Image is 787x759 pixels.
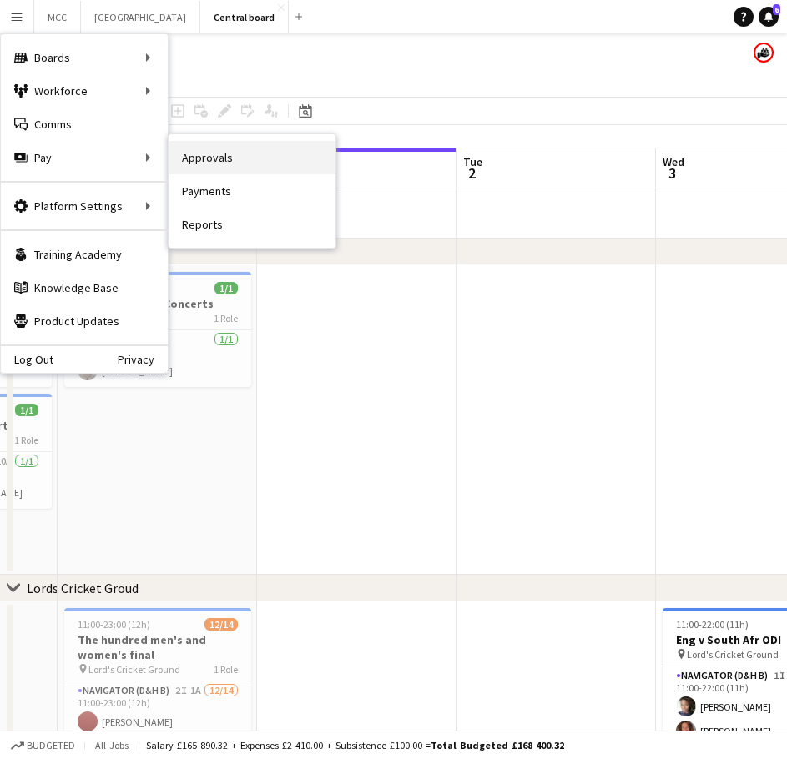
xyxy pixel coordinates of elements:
[1,238,168,271] a: Training Academy
[118,353,168,366] a: Privacy
[1,304,168,338] a: Product Updates
[169,141,335,174] a: Approvals
[461,163,482,183] span: 2
[663,154,684,169] span: Wed
[204,618,238,631] span: 12/14
[676,618,749,631] span: 11:00-22:00 (11h)
[1,353,53,366] a: Log Out
[1,41,168,74] div: Boards
[463,154,482,169] span: Tue
[759,7,779,27] a: 6
[15,404,38,416] span: 1/1
[1,108,168,141] a: Comms
[773,4,780,15] span: 6
[34,1,81,33] button: MCC
[754,43,774,63] app-user-avatar: Henrietta Hovanyecz
[1,74,168,108] div: Workforce
[14,434,38,446] span: 1 Role
[1,189,168,223] div: Platform Settings
[27,740,75,751] span: Budgeted
[1,141,168,174] div: Pay
[92,739,132,751] span: All jobs
[64,632,251,662] h3: The hundred men's and women's final
[214,663,238,676] span: 1 Role
[214,312,238,324] span: 1 Role
[214,282,238,294] span: 1/1
[1,271,168,304] a: Knowledge Base
[88,663,180,676] span: Lord's Cricket Ground
[81,1,200,33] button: [GEOGRAPHIC_DATA]
[687,648,779,661] span: Lord's Cricket Ground
[78,618,150,631] span: 11:00-23:00 (12h)
[169,174,335,208] a: Payments
[660,163,684,183] span: 3
[431,739,564,751] span: Total Budgeted £168 400.32
[146,739,564,751] div: Salary £165 890.32 + Expenses £2 410.00 + Subsistence £100.00 =
[27,580,139,596] div: Lords Cricket Groud
[169,208,335,241] a: Reports
[200,1,289,33] button: Central board
[8,736,78,755] button: Budgeted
